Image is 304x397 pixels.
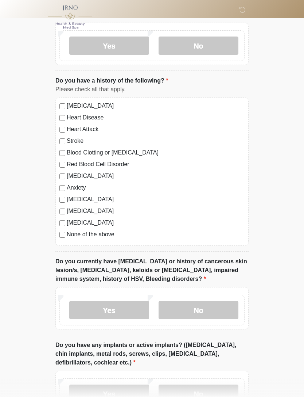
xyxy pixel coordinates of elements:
img: JRNO Med Spa Logo [48,5,92,29]
label: No [159,301,238,319]
label: Yes [69,37,149,55]
label: None of the above [67,230,245,239]
input: [MEDICAL_DATA] [59,197,65,203]
label: No [159,37,238,55]
label: Blood Clotting or [MEDICAL_DATA] [67,148,245,157]
label: Yes [69,301,149,319]
label: Heart Disease [67,113,245,122]
input: None of the above [59,232,65,238]
label: [MEDICAL_DATA] [67,195,245,204]
input: Stroke [59,138,65,144]
input: Red Blood Cell Disorder [59,162,65,168]
input: Anxiety [59,185,65,191]
input: [MEDICAL_DATA] [59,173,65,179]
label: Do you have a history of the following? [55,76,168,85]
label: Do you have any implants or active implants? ([MEDICAL_DATA], chin implants, metal rods, screws, ... [55,341,249,367]
input: [MEDICAL_DATA] [59,103,65,109]
label: Stroke [67,137,245,145]
label: [MEDICAL_DATA] [67,218,245,227]
label: [MEDICAL_DATA] [67,207,245,215]
input: [MEDICAL_DATA] [59,209,65,214]
label: Red Blood Cell Disorder [67,160,245,169]
input: Blood Clotting or [MEDICAL_DATA] [59,150,65,156]
label: [MEDICAL_DATA] [67,172,245,180]
label: [MEDICAL_DATA] [67,102,245,110]
input: [MEDICAL_DATA] [59,220,65,226]
input: Heart Attack [59,127,65,133]
input: Heart Disease [59,115,65,121]
label: Heart Attack [67,125,245,134]
div: Please check all that apply. [55,85,249,94]
label: Anxiety [67,183,245,192]
label: Do you currently have [MEDICAL_DATA] or history of cancerous skin lesion/s, [MEDICAL_DATA], keloi... [55,257,249,283]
